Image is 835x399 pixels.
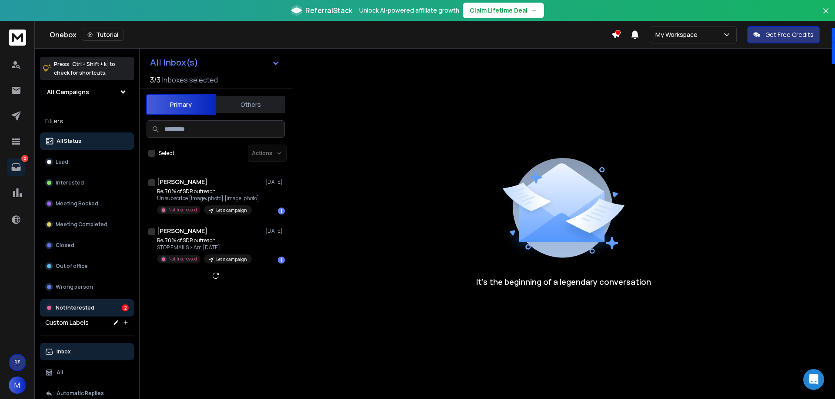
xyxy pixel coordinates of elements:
[57,138,81,145] p: All Status
[463,3,544,18] button: Claim Lifetime Deal→
[747,26,820,43] button: Get Free Credits
[40,83,134,101] button: All Campaigns
[159,150,174,157] label: Select
[9,376,26,394] button: M
[40,195,134,212] button: Meeting Booked
[157,237,252,244] p: Re: 70% of SDR outreach
[146,94,216,115] button: Primary
[40,278,134,296] button: Wrong person
[216,256,247,263] p: Let’s campaign
[278,208,285,214] div: 1
[40,364,134,381] button: All
[54,60,115,77] p: Press to check for shortcuts.
[157,227,207,235] h1: [PERSON_NAME]
[305,5,352,16] span: ReferralStack
[56,242,74,249] p: Closed
[278,257,285,264] div: 1
[531,6,537,15] span: →
[56,263,88,270] p: Out of office
[162,75,218,85] h3: Inboxes selected
[359,6,459,15] p: Unlock AI-powered affiliate growth
[765,30,814,39] p: Get Free Credits
[56,179,84,186] p: Interested
[40,115,134,127] h3: Filters
[47,88,89,96] h1: All Campaigns
[56,284,93,290] p: Wrong person
[143,54,287,71] button: All Inbox(s)
[150,75,160,85] span: 3 / 3
[71,59,108,69] span: Ctrl + Shift + k
[56,158,68,165] p: Lead
[150,58,198,67] h1: All Inbox(s)
[40,174,134,191] button: Interested
[168,256,197,262] p: Not Interested
[40,257,134,275] button: Out of office
[56,304,94,311] p: Not Interested
[40,343,134,360] button: Inbox
[157,188,259,195] p: Re: 70% of SDR outreach
[476,276,651,288] p: It’s the beginning of a legendary conversation
[57,369,63,376] p: All
[45,318,89,327] h3: Custom Labels
[803,369,824,390] div: Open Intercom Messenger
[40,153,134,171] button: Lead
[655,30,701,39] p: My Workspace
[82,29,124,41] button: Tutorial
[265,228,285,234] p: [DATE]
[265,178,285,185] p: [DATE]
[157,178,207,186] h1: [PERSON_NAME]
[57,348,71,355] p: Inbox
[820,5,832,26] button: Close banner
[40,132,134,150] button: All Status
[157,244,252,251] p: STOP EMAILS > Am [DATE]
[40,237,134,254] button: Closed
[216,207,247,214] p: Let’s campaign
[216,95,285,114] button: Others
[56,200,98,207] p: Meeting Booked
[50,29,611,41] div: Onebox
[40,216,134,233] button: Meeting Completed
[168,207,197,213] p: Not Interested
[57,390,104,397] p: Automatic Replies
[157,195,259,202] p: Unsubscribe [image: photo] [image: photo]
[122,304,129,311] div: 2
[21,155,28,162] p: 2
[40,299,134,317] button: Not Interested2
[56,221,107,228] p: Meeting Completed
[7,158,25,176] a: 2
